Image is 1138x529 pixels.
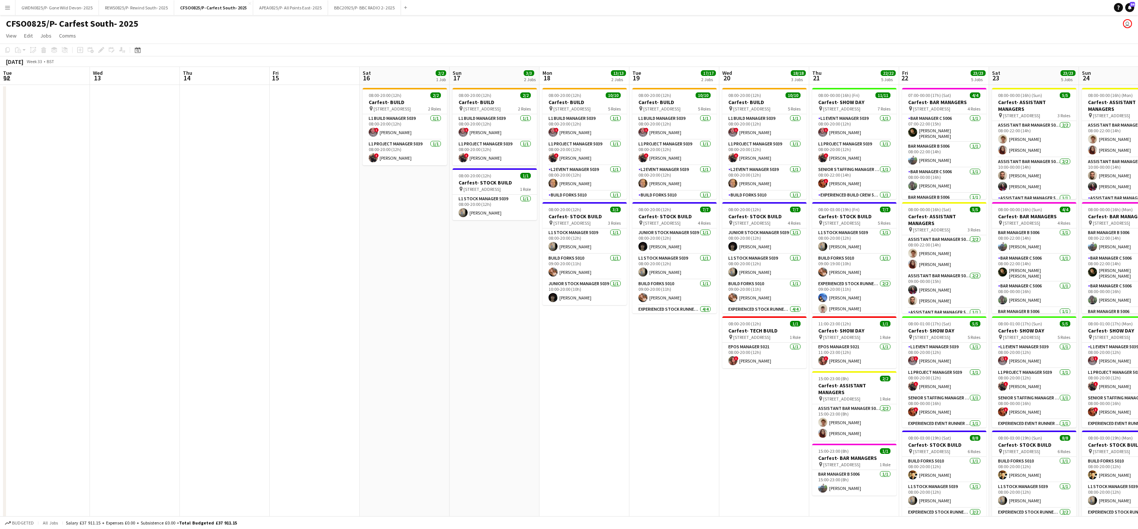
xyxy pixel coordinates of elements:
[464,153,469,158] span: !
[542,280,627,305] app-card-role: Junior Stock Manager 50391/110:00-20:00 (10h)[PERSON_NAME]
[812,202,896,313] app-job-card: 08:00-03:00 (19h) (Fri)7/7Carfest- STOCK BUILD [STREET_ADDRESS]5 RolesL1 Stock Manager 50391/108:...
[632,213,717,220] h3: Carfest- STOCK BUILD
[914,356,918,361] span: !
[428,106,441,112] span: 2 Roles
[902,308,986,334] app-card-role: Assistant Bar Manager 50061/1
[632,280,717,305] app-card-role: Build Forks 50101/109:00-20:00 (11h)[PERSON_NAME]
[902,88,986,199] app-job-card: 07:00-00:00 (17h) (Sat)4/4Carfest- BAR MANAGERS [STREET_ADDRESS]4 RolesBar Manager C 50061/107:00...
[902,394,986,419] app-card-role: Senior Staffing Manager 50391/108:00-00:00 (16h)![PERSON_NAME]
[902,114,986,142] app-card-role: Bar Manager C 50061/107:00-22:00 (15h)[PERSON_NAME] [PERSON_NAME]
[812,382,896,396] h3: Carfest- ASSISTANT MANAGERS
[992,88,1076,199] div: 08:00-00:00 (16h) (Sun)5/5Carfest- ASSISTANT MANAGERS [STREET_ADDRESS]3 RolesAssistant Bar Manage...
[734,356,738,361] span: !
[722,213,807,220] h3: Carfest- STOCK BUILD
[1094,382,1098,386] span: !
[998,435,1042,441] span: 08:00-03:00 (19h) (Sun)
[632,202,717,313] app-job-card: 08:00-20:00 (12h)7/7Carfest- STOCK BUILD [STREET_ADDRESS]4 RolesJunior Stock Manager 50391/108:00...
[992,202,1076,313] app-job-card: 08:00-00:00 (16h) (Sun)4/4Carfest- BAR MANAGERS [STREET_ADDRESS]4 RolesBar Manager B 50061/108:00...
[880,462,890,467] span: 1 Role
[643,106,681,112] span: [STREET_ADDRESS]
[1003,449,1040,454] span: [STREET_ADDRESS]
[880,207,890,212] span: 7/7
[59,32,76,39] span: Comms
[913,334,950,340] span: [STREET_ADDRESS]
[913,227,950,233] span: [STREET_ADDRESS]
[970,92,980,98] span: 4/4
[1004,382,1008,386] span: !
[722,202,807,313] app-job-card: 08:00-20:00 (12h)7/7Carfest- STOCK BUILD [STREET_ADDRESS]4 RolesJunior Stock Manager 50391/108:00...
[908,92,951,98] span: 07:00-00:00 (17h) (Sat)
[610,207,621,212] span: 3/3
[812,470,896,496] app-card-role: Bar Manager B 50061/115:00-23:00 (8h)[PERSON_NAME]
[812,165,896,191] app-card-role: Senior Staffing Manager 50391/108:00-22:00 (14h)![PERSON_NAME]
[880,396,890,402] span: 1 Role
[369,92,401,98] span: 08:00-20:00 (12h)
[1093,334,1130,340] span: [STREET_ADDRESS]
[722,114,807,140] app-card-role: L1 Build Manager 50391/108:00-20:00 (12h)![PERSON_NAME]
[722,254,807,280] app-card-role: L1 Stock Manager 50391/108:00-20:00 (12h)[PERSON_NAME]
[788,220,801,226] span: 4 Roles
[1057,113,1070,118] span: 3 Roles
[632,191,717,216] app-card-role: Build Forks 50101/109:00-20:00 (11h)
[722,165,807,191] app-card-role: L2 Event Manager 50391/108:00-20:00 (12h)[PERSON_NAME]
[733,334,770,340] span: [STREET_ADDRESS]
[608,106,621,112] span: 5 Roles
[632,165,717,191] app-card-role: L2 Event Manager 50391/108:00-20:00 (12h)[PERSON_NAME]
[786,92,801,98] span: 10/10
[998,92,1042,98] span: 08:00-00:00 (16h) (Sun)
[992,157,1076,194] app-card-role: Assistant Bar Manager 50062/210:00-00:00 (14h)[PERSON_NAME][PERSON_NAME]
[902,327,986,334] h3: Carfest- SHOW DAY
[818,321,851,326] span: 11:00-23:00 (12h)
[880,321,890,326] span: 1/1
[992,368,1076,394] app-card-role: L1 Project Manager 50391/108:00-20:00 (12h)![PERSON_NAME]
[1060,207,1070,212] span: 4/4
[430,92,441,98] span: 2/2
[328,0,401,15] button: BBC20925/P- BBC RADIO 2- 2025
[553,106,591,112] span: [STREET_ADDRESS]
[880,448,890,454] span: 1/1
[902,419,986,445] app-card-role: Experienced Event Runner 50121/109:00-21:00 (12h)
[818,448,849,454] span: 15:00-23:00 (8h)
[1088,321,1133,326] span: 08:00-01:00 (17h) (Mon)
[1125,3,1134,12] a: 84
[698,220,711,226] span: 4 Roles
[21,31,36,41] a: Edit
[363,140,447,165] app-card-role: L1 Project Manager 50391/108:00-20:00 (12h)![PERSON_NAME]
[914,407,918,412] span: !
[1060,435,1070,441] span: 8/8
[453,179,537,186] h3: Carfest- STOCK BUILD
[812,404,896,441] app-card-role: Assistant Bar Manager 50062/215:00-23:00 (8h)[PERSON_NAME][PERSON_NAME]
[632,99,717,106] h3: Carfest- BUILD
[722,305,807,363] app-card-role: Experienced Stock Runner 50124/409:00-20:00 (11h)
[812,371,896,441] app-job-card: 15:00-23:00 (8h)2/2Carfest- ASSISTANT MANAGERS [STREET_ADDRESS]1 RoleAssistant Bar Manager 50062/...
[902,343,986,368] app-card-role: L1 Event Manager 50391/108:00-20:00 (12h)![PERSON_NAME]
[700,207,711,212] span: 7/7
[992,228,1076,254] app-card-role: Bar Manager B 50061/108:00-22:00 (14h)[PERSON_NAME]
[902,235,986,272] app-card-role: Assistant Bar Manager 50062/208:00-22:00 (14h)[PERSON_NAME][PERSON_NAME]
[374,128,379,132] span: !
[992,419,1076,445] app-card-role: Experienced Event Runner 50121/109:00-21:00 (12h)
[878,220,890,226] span: 5 Roles
[1057,449,1070,454] span: 6 Roles
[788,106,801,112] span: 5 Roles
[824,179,828,183] span: !
[722,191,807,216] app-card-role: Build Forks 50101/109:00-20:00 (11h)
[812,213,896,220] h3: Carfest- STOCK BUILD
[253,0,328,15] button: APEA0825/P- All Points East- 2025
[908,321,951,326] span: 08:00-01:00 (17h) (Sat)
[875,92,890,98] span: 11/11
[992,457,1076,482] app-card-role: Build Forks 50101/108:00-20:00 (12h)[PERSON_NAME]
[3,31,20,41] a: View
[992,482,1076,508] app-card-role: L1 Stock Manager 50391/108:00-20:00 (12h)[PERSON_NAME]
[902,316,986,428] app-job-card: 08:00-01:00 (17h) (Sat)5/5Carfest- SHOW DAY [STREET_ADDRESS]5 RolesL1 Event Manager 50391/108:00-...
[542,140,627,165] app-card-role: L1 Project Manager 50391/108:00-20:00 (12h)![PERSON_NAME]
[632,88,717,199] div: 08:00-20:00 (12h)10/10Carfest- BUILD [STREET_ADDRESS]5 RolesL1 Build Manager 50391/108:00-20:00 (...
[812,88,896,199] app-job-card: 08:00-00:00 (16h) (Fri)11/11Carfest- SHOW DAY [STREET_ADDRESS]7 RolesL1 Event Manager 50391/108:0...
[363,88,447,165] app-job-card: 08:00-20:00 (12h)2/2Carfest- BUILD [STREET_ADDRESS]2 RolesL1 Build Manager 50391/108:00-20:00 (12...
[878,106,890,112] span: 7 Roles
[992,316,1076,428] div: 08:00-01:00 (17h) (Sun)5/5Carfest- SHOW DAY [STREET_ADDRESS]5 RolesL1 Event Manager 50391/108:00-...
[818,92,860,98] span: 08:00-00:00 (16h) (Fri)
[453,88,537,165] div: 08:00-20:00 (12h)2/2Carfest- BUILD [STREET_ADDRESS]2 RolesL1 Build Manager 50391/108:00-20:00 (12...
